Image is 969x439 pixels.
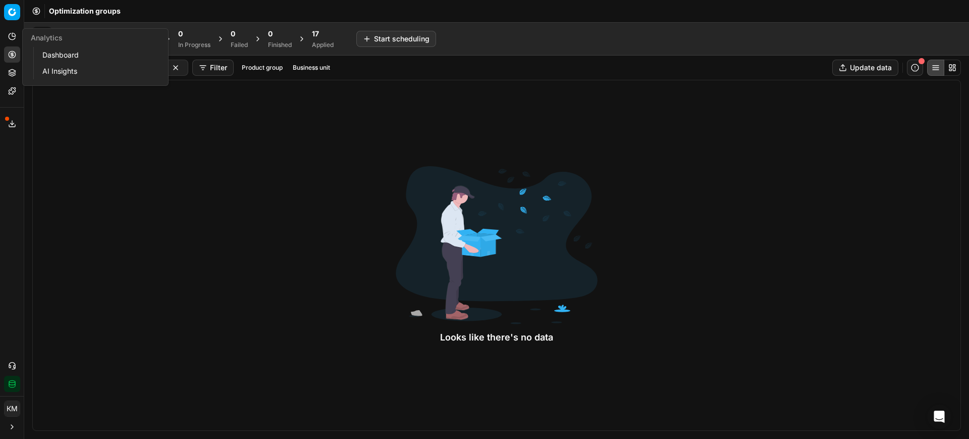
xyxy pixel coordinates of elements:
div: In Progress [178,41,210,49]
span: 17 [312,29,319,39]
button: Update data [832,60,898,76]
button: Filter [192,60,234,76]
div: Finished [268,41,292,49]
button: Product group [238,62,287,74]
button: КM [4,401,20,417]
span: 0 [178,29,183,39]
div: Open Intercom Messenger [927,405,951,429]
a: AI Insights [38,64,156,78]
span: КM [5,401,20,416]
span: Analytics [31,33,63,42]
a: Dashboard [38,48,156,62]
span: Optimization groups [49,6,121,16]
button: Business unit [289,62,334,74]
span: 0 [231,29,235,39]
nav: breadcrumb [49,6,121,16]
div: Looks like there's no data [396,330,598,345]
button: Start scheduling [356,31,436,47]
div: Failed [231,41,248,49]
div: Applied [312,41,334,49]
span: 0 [268,29,273,39]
